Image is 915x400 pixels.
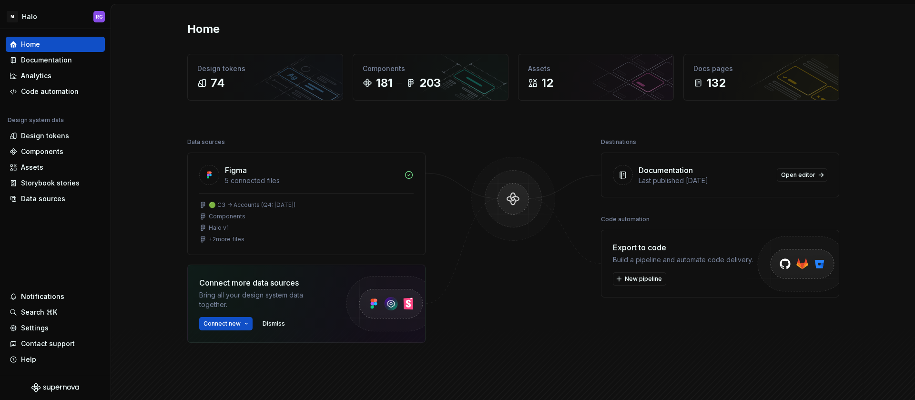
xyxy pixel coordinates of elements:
[376,75,393,91] div: 181
[21,308,57,317] div: Search ⌘K
[6,191,105,206] a: Data sources
[6,289,105,304] button: Notifications
[601,135,636,149] div: Destinations
[6,37,105,52] a: Home
[639,176,771,185] div: Last published [DATE]
[21,71,51,81] div: Analytics
[21,339,75,349] div: Contact support
[613,242,753,253] div: Export to code
[199,317,253,330] button: Connect new
[21,40,40,49] div: Home
[363,64,498,73] div: Components
[707,75,726,91] div: 132
[613,272,666,286] button: New pipeline
[22,12,37,21] div: Halo
[21,323,49,333] div: Settings
[6,84,105,99] a: Code automation
[21,147,63,156] div: Components
[187,21,220,37] h2: Home
[2,6,109,27] button: MHaloRG
[199,290,328,309] div: Bring all your design system data together.
[96,13,103,21] div: RG
[419,75,441,91] div: 203
[263,320,285,328] span: Dismiss
[683,54,839,101] a: Docs pages132
[31,383,79,392] svg: Supernova Logo
[781,171,815,179] span: Open editor
[777,168,827,182] a: Open editor
[187,135,225,149] div: Data sources
[6,160,105,175] a: Assets
[197,64,333,73] div: Design tokens
[518,54,674,101] a: Assets12
[6,305,105,320] button: Search ⌘K
[6,144,105,159] a: Components
[21,87,79,96] div: Code automation
[21,292,64,301] div: Notifications
[209,236,244,243] div: + 2 more files
[6,175,105,191] a: Storybook stories
[528,64,664,73] div: Assets
[21,178,80,188] div: Storybook stories
[187,153,426,255] a: Figma5 connected files🟢 C3 -> Accounts (Q4: [DATE])ComponentsHalo v1+2more files
[258,317,289,330] button: Dismiss
[21,163,43,172] div: Assets
[541,75,553,91] div: 12
[693,64,829,73] div: Docs pages
[225,176,398,185] div: 5 connected files
[8,116,64,124] div: Design system data
[21,131,69,141] div: Design tokens
[6,336,105,351] button: Contact support
[199,277,328,288] div: Connect more data sources
[639,164,693,176] div: Documentation
[21,55,72,65] div: Documentation
[6,320,105,336] a: Settings
[6,352,105,367] button: Help
[21,194,65,204] div: Data sources
[613,255,753,265] div: Build a pipeline and automate code delivery.
[209,201,295,209] div: 🟢 C3 -> Accounts (Q4: [DATE])
[7,11,18,22] div: M
[6,52,105,68] a: Documentation
[209,213,245,220] div: Components
[21,355,36,364] div: Help
[6,128,105,144] a: Design tokens
[625,275,662,283] span: New pipeline
[203,320,241,328] span: Connect new
[601,213,650,226] div: Code automation
[225,164,247,176] div: Figma
[187,54,343,101] a: Design tokens74
[209,224,229,232] div: Halo v1
[353,54,508,101] a: Components181203
[211,75,225,91] div: 74
[6,68,105,83] a: Analytics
